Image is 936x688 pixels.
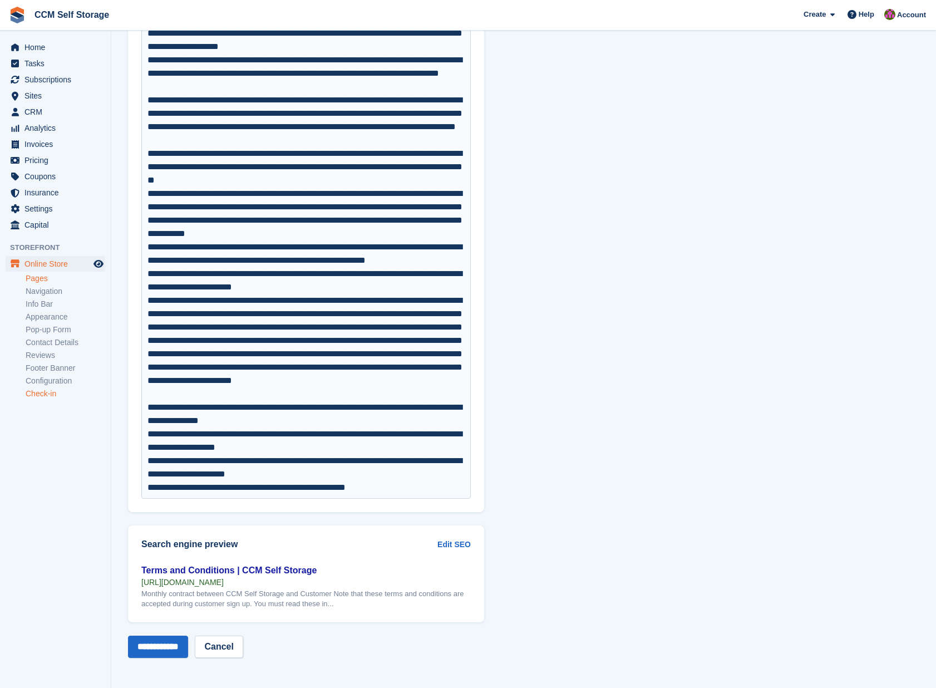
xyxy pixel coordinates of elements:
img: Tracy St Clair [884,9,895,20]
a: menu [6,217,105,233]
a: menu [6,185,105,200]
span: Create [804,9,826,20]
div: Terms and Conditions | CCM Self Storage [141,564,471,577]
a: menu [6,72,105,87]
a: menu [6,201,105,217]
a: Navigation [26,286,105,297]
span: Home [24,40,91,55]
span: Account [897,9,926,21]
a: Reviews [26,350,105,361]
span: Subscriptions [24,72,91,87]
div: [URL][DOMAIN_NAME] [141,577,471,587]
a: Check-in [26,389,105,399]
span: Help [859,9,874,20]
span: CRM [24,104,91,120]
a: Footer Banner [26,363,105,374]
span: Storefront [10,242,111,253]
span: Coupons [24,169,91,184]
a: CCM Self Storage [30,6,114,24]
a: menu [6,153,105,168]
a: menu [6,256,105,272]
a: menu [6,40,105,55]
a: Appearance [26,312,105,322]
a: menu [6,169,105,184]
span: Settings [24,201,91,217]
a: menu [6,104,105,120]
a: menu [6,120,105,136]
a: menu [6,88,105,104]
a: Configuration [26,376,105,386]
a: menu [6,136,105,152]
a: Edit SEO [437,539,471,551]
span: Sites [24,88,91,104]
a: Pop-up Form [26,325,105,335]
div: Monthly contract between CCM Self Storage and Customer Note that these terms and conditions are a... [141,589,471,609]
span: Analytics [24,120,91,136]
h2: Search engine preview [141,539,437,549]
a: Cancel [195,636,243,658]
a: menu [6,56,105,71]
img: stora-icon-8386f47178a22dfd0bd8f6a31ec36ba5ce8667c1dd55bd0f319d3a0aa187defe.svg [9,7,26,23]
a: Info Bar [26,299,105,309]
span: Tasks [24,56,91,71]
a: Pages [26,273,105,284]
a: Preview store [92,257,105,271]
span: Pricing [24,153,91,168]
span: Insurance [24,185,91,200]
a: Contact Details [26,337,105,348]
span: Online Store [24,256,91,272]
span: Invoices [24,136,91,152]
span: Capital [24,217,91,233]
